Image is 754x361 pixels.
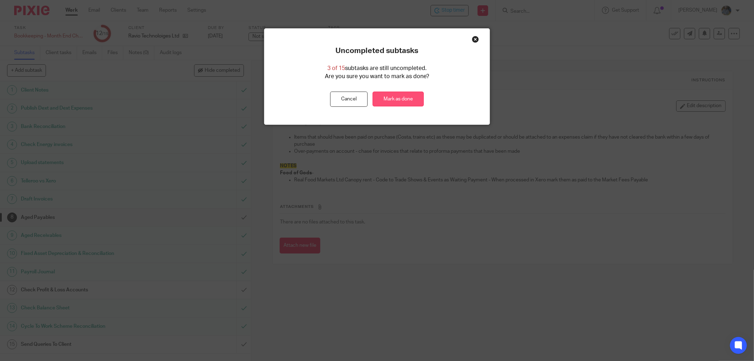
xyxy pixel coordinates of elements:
[472,36,479,43] div: Close this dialog window
[327,64,427,72] p: subtasks are still uncompleted.
[335,46,418,56] p: Uncompleted subtasks
[373,92,424,107] a: Mark as done
[327,65,345,71] span: 3 of 15
[330,92,368,107] button: Cancel
[325,72,429,81] p: Are you sure you want to mark as done?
